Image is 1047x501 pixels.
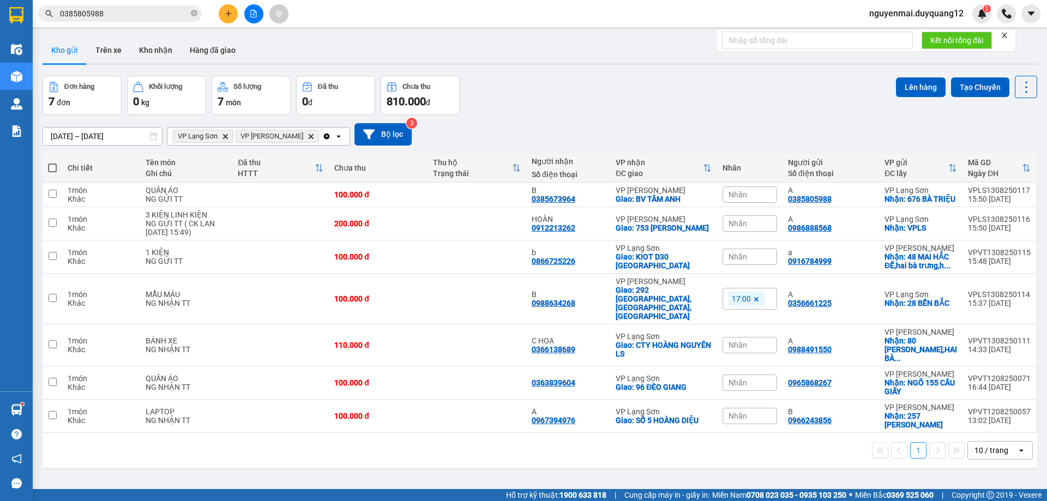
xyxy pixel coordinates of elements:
[173,130,233,143] span: VP Lạng Sơn, close by backspace
[426,98,430,107] span: đ
[788,378,832,387] div: 0965868267
[610,154,717,183] th: Toggle SortBy
[308,98,312,107] span: đ
[43,128,162,145] input: Select a date range.
[968,299,1031,307] div: 15:37 [DATE]
[615,489,616,501] span: |
[616,252,712,270] div: Giao: KIOT D30 PHÚ LỘC PLAZA
[68,374,135,383] div: 1 món
[968,248,1031,257] div: VPVT1308250115
[532,157,605,166] div: Người nhận
[381,76,460,115] button: Chưa thu810.000đ
[616,277,712,286] div: VP [PERSON_NAME]
[308,133,314,140] svg: Delete
[884,412,957,429] div: Nhận: 257 TRẦN QUỐC HOÀN
[788,290,874,299] div: A
[884,158,948,167] div: VP gửi
[238,169,315,178] div: HTTT
[532,290,605,299] div: B
[68,224,135,232] div: Khác
[616,244,712,252] div: VP Lạng Sơn
[884,370,957,378] div: VP [PERSON_NAME]
[968,257,1031,265] div: 15:48 [DATE]
[146,257,227,265] div: NG GỬI TT
[729,219,747,228] span: Nhãn
[887,491,934,499] strong: 0369 525 060
[968,224,1031,232] div: 15:50 [DATE]
[428,154,526,183] th: Toggle SortBy
[729,341,747,349] span: Nhãn
[232,154,329,183] th: Toggle SortBy
[788,224,832,232] div: 0986888568
[402,83,430,90] div: Chưa thu
[334,341,422,349] div: 110.000 đ
[387,95,426,108] span: 810.000
[849,493,852,497] span: ⚪️
[133,95,139,108] span: 0
[11,478,22,488] span: message
[968,186,1031,195] div: VPLS1308250117
[532,299,575,307] div: 0988634268
[222,133,228,140] svg: Delete
[11,404,22,415] img: warehouse-icon
[884,290,957,299] div: VP Lạng Sơn
[616,224,712,232] div: Giao: 753 NGUYỄN KHOÁI
[722,32,913,49] input: Nhập số tổng đài
[146,374,227,383] div: QUẦN ÁO
[57,98,70,107] span: đơn
[1017,446,1026,455] svg: open
[983,5,991,13] sup: 1
[146,416,227,425] div: NG NHẬN TT
[236,130,319,143] span: VP Minh Khai, close by backspace
[616,186,712,195] div: VP [PERSON_NAME]
[968,336,1031,345] div: VPVT1308250111
[884,252,957,270] div: Nhận: 48 MAI HẮC ĐẾ,hai bà trưng,hà nội
[968,374,1031,383] div: VPVT1208250071
[269,4,288,23] button: aim
[233,83,261,90] div: Số lượng
[68,195,135,203] div: Khác
[354,123,412,146] button: Bộ lọc
[894,354,901,363] span: ...
[788,257,832,265] div: 0916784999
[146,345,227,354] div: NG NHẬN TT
[11,98,22,110] img: warehouse-icon
[884,244,957,252] div: VP [PERSON_NAME]
[146,336,227,345] div: BÁNH XE
[334,252,422,261] div: 100.000 đ
[729,412,747,420] span: Nhãn
[788,158,874,167] div: Người gửi
[146,290,227,299] div: MẪU MÁU
[910,442,926,458] button: 1
[532,195,575,203] div: 0385673964
[334,164,422,172] div: Chưa thu
[532,378,575,387] div: 0363839604
[43,76,122,115] button: Đơn hàng7đơn
[532,215,605,224] div: HOÀN
[296,76,375,115] button: Đã thu0đ
[68,416,135,425] div: Khác
[616,341,712,358] div: Giao: CTY HOÀNG NGUYÊN LS
[788,299,832,307] div: 0356661225
[146,195,227,203] div: NG GỬI TT
[855,489,934,501] span: Miền Bắc
[250,10,257,17] span: file-add
[712,489,846,501] span: Miền Nam
[968,345,1031,354] div: 14:33 [DATE]
[334,378,422,387] div: 100.000 đ
[11,125,22,137] img: solution-icon
[146,158,227,167] div: Tên món
[930,34,983,46] span: Kết nối tổng đài
[747,491,846,499] strong: 0708 023 035 - 0935 103 250
[68,407,135,416] div: 1 món
[884,169,948,178] div: ĐC lấy
[275,10,282,17] span: aim
[532,186,605,195] div: B
[616,215,712,224] div: VP [PERSON_NAME]
[68,383,135,391] div: Khác
[244,4,263,23] button: file-add
[406,118,417,129] sup: 3
[532,407,605,416] div: A
[43,37,87,63] button: Kho gửi
[985,5,989,13] span: 1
